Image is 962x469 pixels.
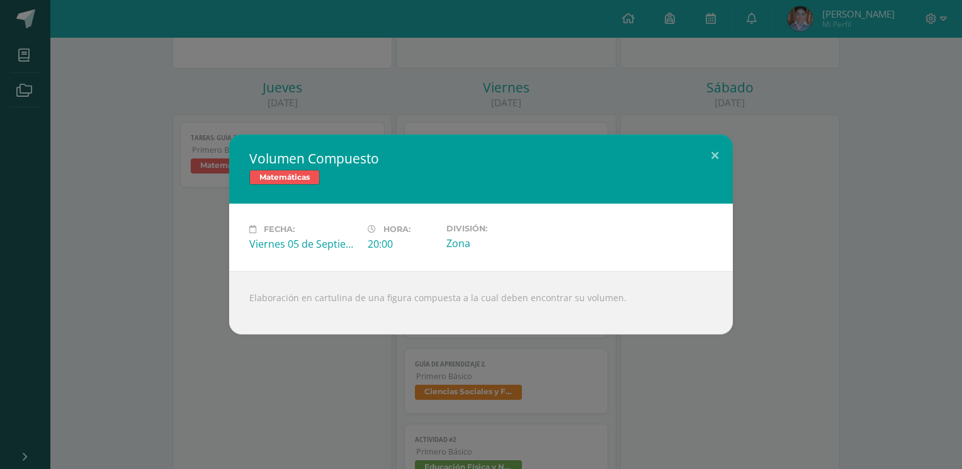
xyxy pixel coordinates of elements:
span: Matemáticas [249,170,320,185]
span: Fecha: [264,224,295,234]
h2: Volumen Compuesto [249,150,713,167]
label: División: [446,224,555,233]
div: 20:00 [368,237,436,251]
div: Viernes 05 de Septiembre [249,237,358,251]
button: Close (Esc) [697,135,733,177]
div: Zona [446,236,555,250]
span: Hora: [383,224,410,234]
div: Elaboración en cartulina de una figura compuesta a la cual deben encontrar su volumen. [229,271,733,334]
